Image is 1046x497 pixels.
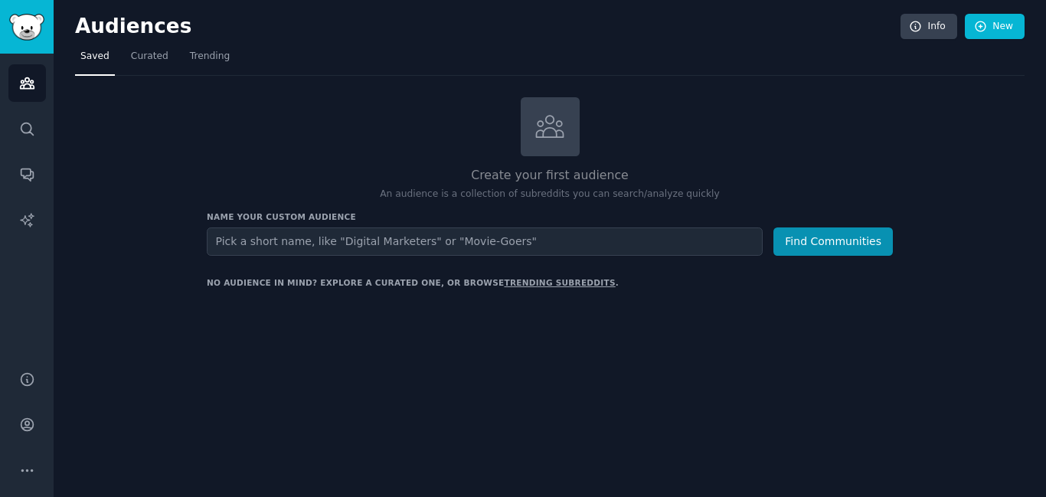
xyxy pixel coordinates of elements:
[190,50,230,64] span: Trending
[207,188,893,201] p: An audience is a collection of subreddits you can search/analyze quickly
[773,227,893,256] button: Find Communities
[901,14,957,40] a: Info
[9,14,44,41] img: GummySearch logo
[75,15,901,39] h2: Audiences
[207,277,619,288] div: No audience in mind? Explore a curated one, or browse .
[185,44,235,76] a: Trending
[965,14,1025,40] a: New
[207,166,893,185] h2: Create your first audience
[207,211,893,222] h3: Name your custom audience
[131,50,168,64] span: Curated
[126,44,174,76] a: Curated
[504,278,615,287] a: trending subreddits
[80,50,110,64] span: Saved
[75,44,115,76] a: Saved
[207,227,763,256] input: Pick a short name, like "Digital Marketers" or "Movie-Goers"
